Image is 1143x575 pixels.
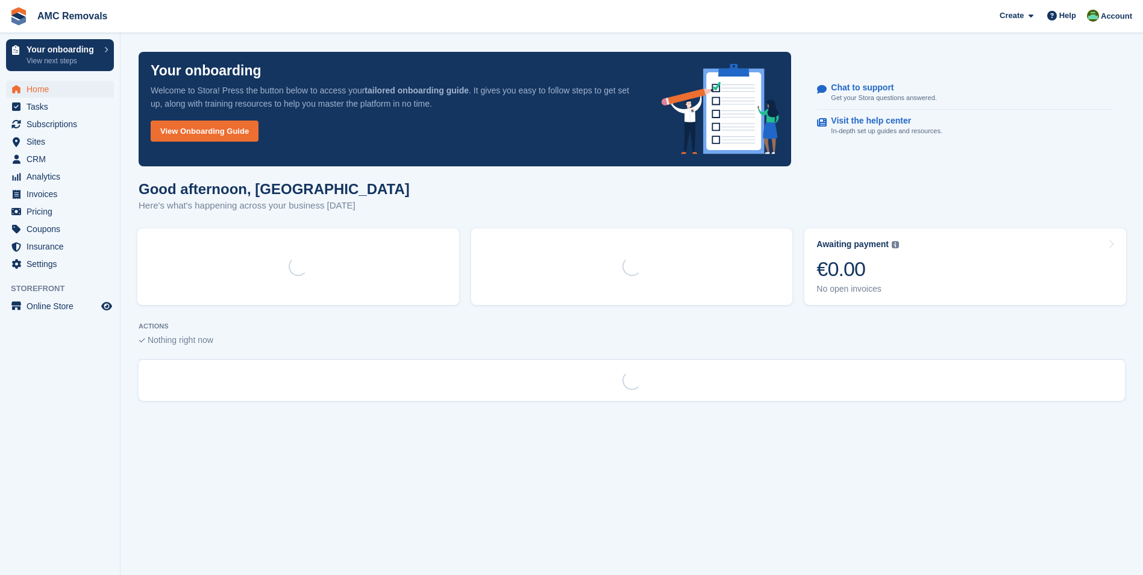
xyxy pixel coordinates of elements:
p: Here's what's happening across your business [DATE] [139,199,410,213]
a: menu [6,151,114,168]
a: menu [6,168,114,185]
img: blank_slate_check_icon-ba018cac091ee9be17c0a81a6c232d5eb81de652e7a59be601be346b1b6ddf79.svg [139,338,145,343]
span: Subscriptions [27,116,99,133]
span: Insurance [27,238,99,255]
a: View Onboarding Guide [151,121,258,142]
a: Preview store [99,299,114,313]
a: AMC Removals [33,6,112,26]
span: Coupons [27,221,99,237]
a: menu [6,238,114,255]
img: icon-info-grey-7440780725fd019a000dd9b08b2336e03edf1995a4989e88bcd33f0948082b44.svg [892,241,899,248]
span: Help [1059,10,1076,22]
div: €0.00 [816,257,899,281]
p: Chat to support [831,83,927,93]
a: Chat to support Get your Stora questions answered. [817,77,1113,110]
span: Home [27,81,99,98]
div: Awaiting payment [816,239,889,250]
img: stora-icon-8386f47178a22dfd0bd8f6a31ec36ba5ce8667c1dd55bd0f319d3a0aa187defe.svg [10,7,28,25]
p: Get your Stora questions answered. [831,93,936,103]
span: Sites [27,133,99,150]
a: Visit the help center In-depth set up guides and resources. [817,110,1113,142]
span: Online Store [27,298,99,315]
a: menu [6,203,114,220]
span: Account [1101,10,1132,22]
span: Storefront [11,283,120,295]
strong: tailored onboarding guide [365,86,469,95]
a: menu [6,221,114,237]
img: Kayleigh Deegan [1087,10,1099,22]
p: Welcome to Stora! Press the button below to access your . It gives you easy to follow steps to ge... [151,84,642,110]
span: Pricing [27,203,99,220]
a: menu [6,98,114,115]
span: Invoices [27,186,99,203]
a: Your onboarding View next steps [6,39,114,71]
a: menu [6,256,114,272]
span: Create [1000,10,1024,22]
p: Visit the help center [831,116,933,126]
span: Settings [27,256,99,272]
p: Your onboarding [27,45,98,54]
div: No open invoices [816,284,899,294]
a: menu [6,81,114,98]
a: Awaiting payment €0.00 No open invoices [804,228,1126,305]
a: menu [6,133,114,150]
p: ACTIONS [139,322,1125,330]
span: Nothing right now [148,335,213,345]
span: Analytics [27,168,99,185]
p: In-depth set up guides and resources. [831,126,942,136]
a: menu [6,298,114,315]
h1: Good afternoon, [GEOGRAPHIC_DATA] [139,181,410,197]
a: menu [6,186,114,203]
img: onboarding-info-6c161a55d2c0e0a8cae90662b2fe09162a5109e8cc188191df67fb4f79e88e88.svg [662,64,780,154]
p: Your onboarding [151,64,261,78]
p: View next steps [27,55,98,66]
span: Tasks [27,98,99,115]
span: CRM [27,151,99,168]
a: menu [6,116,114,133]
